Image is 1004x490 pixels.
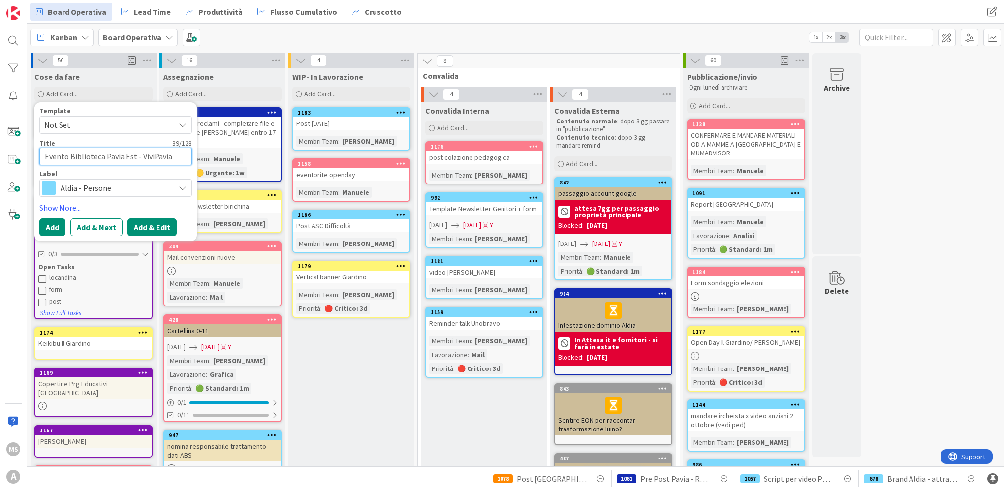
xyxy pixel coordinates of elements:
[293,262,409,283] div: 1179Vertical banner Giardino
[619,239,622,249] div: Y
[574,205,668,218] b: attesa 7gg per passaggio proprietà principale
[472,170,530,181] div: [PERSON_NAME]
[566,159,597,168] span: Add Card...
[177,398,187,408] span: 0 / 1
[809,32,822,42] span: 1x
[587,220,607,231] div: [DATE]
[734,216,766,227] div: Manuele
[164,200,281,213] div: Header newsletter birichina
[431,143,542,150] div: 1176
[560,385,671,392] div: 843
[453,363,455,374] span: :
[207,369,236,380] div: Grafica
[688,120,804,129] div: 1128
[134,6,171,18] span: Lead Time
[429,284,471,295] div: Membri Team
[35,426,152,435] div: 1167
[429,363,453,374] div: Priorità
[169,109,281,116] div: 1131
[293,159,409,168] div: 1158
[426,308,542,330] div: 1159Reminder talk Unobravo
[734,437,791,448] div: [PERSON_NAME]
[35,435,152,448] div: [PERSON_NAME]
[164,431,281,461] div: 947nomina responsabile trattamento dati ABS
[167,342,186,352] span: [DATE]
[164,440,281,461] div: nomina responsabile trattamento dati ABS
[181,55,198,66] span: 16
[340,238,397,249] div: [PERSON_NAME]
[558,252,600,263] div: Membri Team
[426,317,542,330] div: Reminder talk Unobravo
[164,242,281,251] div: 204
[61,181,170,195] span: Aldia - Persone
[437,55,453,67] span: 8
[40,329,152,336] div: 1174
[733,165,734,176] span: :
[35,328,152,350] div: 1174Keikibu Il Giardino
[228,342,231,352] div: Y
[601,252,633,263] div: Manuele
[169,316,281,323] div: 428
[164,117,281,148] div: Processo reclami - completare file e rispondere [PERSON_NAME] entro 17 seyt
[691,244,715,255] div: Priorità
[209,278,211,289] span: :
[338,136,340,147] span: :
[322,303,370,314] div: 🔴 Critico: 3d
[555,384,671,393] div: 843
[688,276,804,289] div: Form sondaggio elezioni
[206,292,207,303] span: :
[207,292,225,303] div: Mail
[729,230,731,241] span: :
[164,315,281,324] div: 428
[692,328,804,335] div: 1177
[431,258,542,265] div: 1181
[426,151,542,164] div: post colazione pedagogica
[691,377,715,388] div: Priorità
[251,3,343,21] a: Flusso Cumulativo
[340,136,397,147] div: [PERSON_NAME]
[296,187,338,198] div: Membri Team
[425,106,489,116] span: Convalida Interna
[209,355,211,366] span: :
[691,230,729,241] div: Lavorazione
[293,219,409,232] div: Post ASC Difficoltà
[717,377,765,388] div: 🔴 Critico: 3d
[688,327,804,336] div: 1177
[164,108,281,148] div: 1131Processo reclami - completare file e rispondere [PERSON_NAME] entro 17 seyt
[555,187,671,200] div: passaggio account google
[887,473,957,485] span: Brand Aldia - attrattività
[338,187,340,198] span: :
[6,442,20,456] div: MS
[688,409,804,431] div: mandare ircheista x video anziani 2 ottobre (vedi ped)
[39,202,192,214] a: Show More...
[169,192,281,199] div: 1180
[824,82,850,93] div: Archive
[70,218,123,236] button: Add & Next
[688,336,804,349] div: Open Day Il Giardino/[PERSON_NAME]
[825,285,849,297] div: Delete
[58,139,192,148] div: 39 / 128
[292,72,363,82] span: WIP- In Lavorazione
[177,410,190,420] span: 0/11
[560,290,671,297] div: 914
[164,191,281,213] div: 1180Header newsletter birichina
[169,432,281,439] div: 947
[365,6,402,18] span: Cruscotto
[463,220,481,230] span: [DATE]
[49,298,149,306] div: post
[296,289,338,300] div: Membri Team
[426,193,542,215] div: 992Template Newsletter Genitori + form
[429,220,447,230] span: [DATE]
[859,29,933,46] input: Quick Filter...
[556,118,670,134] p: : dopo 3 gg passare in "pubblicazione"
[705,55,722,66] span: 60
[193,383,251,394] div: 🟢 Standard: 1m
[555,454,671,463] div: 487
[822,32,836,42] span: 2x
[201,342,220,352] span: [DATE]
[429,233,471,244] div: Membri Team
[164,431,281,440] div: 947
[715,377,717,388] span: :
[740,474,760,483] div: 1057
[39,308,82,319] button: Show Full Tasks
